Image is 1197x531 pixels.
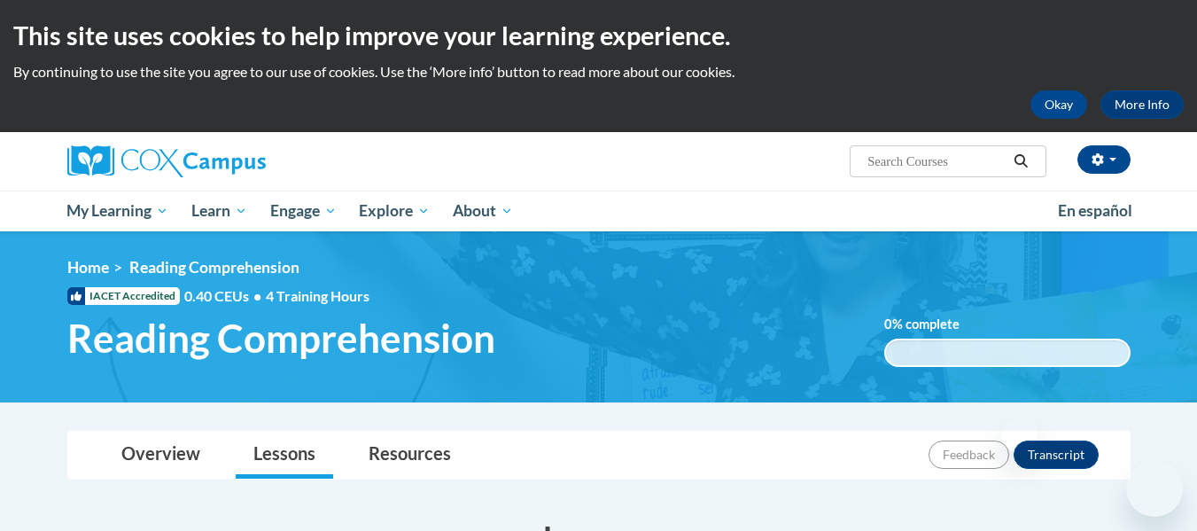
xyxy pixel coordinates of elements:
a: Lessons [236,432,333,479]
p: By continuing to use the site you agree to our use of cookies. Use the ‘More info’ button to read... [13,62,1184,82]
iframe: Close message [1002,418,1038,453]
a: My Learning [56,191,181,231]
span: En español [1058,201,1132,220]
a: Overview [104,432,218,479]
button: Search [1007,151,1034,172]
a: More Info [1100,90,1184,119]
a: Home [67,258,109,277]
a: Cox Campus [67,145,404,177]
span: 0.40 CEUs [184,286,266,306]
button: Account Settings [1077,145,1131,174]
iframe: Button to launch messaging window [1126,460,1183,517]
span: IACET Accredited [67,287,180,305]
a: Engage [259,191,348,231]
span: My Learning [66,200,168,222]
a: Learn [180,191,259,231]
h2: This site uses cookies to help improve your learning experience. [13,18,1184,53]
button: Transcript [1014,441,1099,469]
a: About [441,191,525,231]
input: Search Courses [866,151,1007,172]
span: 0 [884,316,892,332]
label: % complete [884,315,986,334]
button: Okay [1030,90,1087,119]
a: En español [1046,192,1144,230]
span: Reading Comprehension [129,258,299,277]
a: Resources [351,432,469,479]
span: 4 Training Hours [266,287,369,304]
button: Feedback [929,441,1009,469]
span: Explore [359,200,430,222]
span: • [253,287,261,304]
div: Main menu [41,191,1157,231]
span: Reading Comprehension [67,315,495,362]
span: Learn [191,200,247,222]
span: Engage [270,200,337,222]
img: Cox Campus [67,145,266,177]
span: About [453,200,513,222]
a: Explore [347,191,441,231]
